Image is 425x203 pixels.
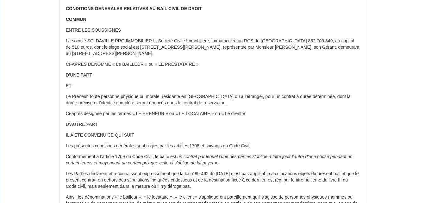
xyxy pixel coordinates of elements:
p: CI-APRES DENOMME « Le BAILLEUR » ou « LE PRESTATAIRE » [66,61,359,68]
p: Le Preneur, toute personne physique ou morale, résidante en [GEOGRAPHIC_DATA] ou à l’étranger, po... [66,94,359,106]
p: D’AUTRE PART [66,121,359,128]
p: IL A ETE CONVENU CE QUI SUIT [66,132,359,138]
p: Conformément à l’article 1709 du Code Civil, le bail [66,154,359,166]
strong: COMMUN [66,17,86,22]
p: Les présentes conditions générales sont régies par les articles 1708 et suivants du Code Civil. [66,143,359,149]
em: « est un contrat par lequel l’une des parties s’oblige à faire jouir l’autre d’une chose pendant ... [66,154,353,165]
p: ENTRE LES SOUSSIGNES [66,27,359,34]
p: ET [66,83,359,89]
p: Ci-après désignée par les termes « LE PRENEUR » ou « LE LOCATAIRE » ou « Le client » [66,111,359,117]
p: D’UNE PART [66,72,359,78]
strong: CONDITIONS GENERALES RELATIVES AU BAIL CIVIL DE DROIT [66,6,202,11]
p: La société SCI DAVILLE PRO IMMOBILIER II, Société Civile Immobilière, immatriculée au RCS de [GEO... [66,38,359,57]
p: Les Parties déclarent et reconnaissent expressément que la loi n°89-462 du [DATE] n’est pas appli... [66,171,359,190]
